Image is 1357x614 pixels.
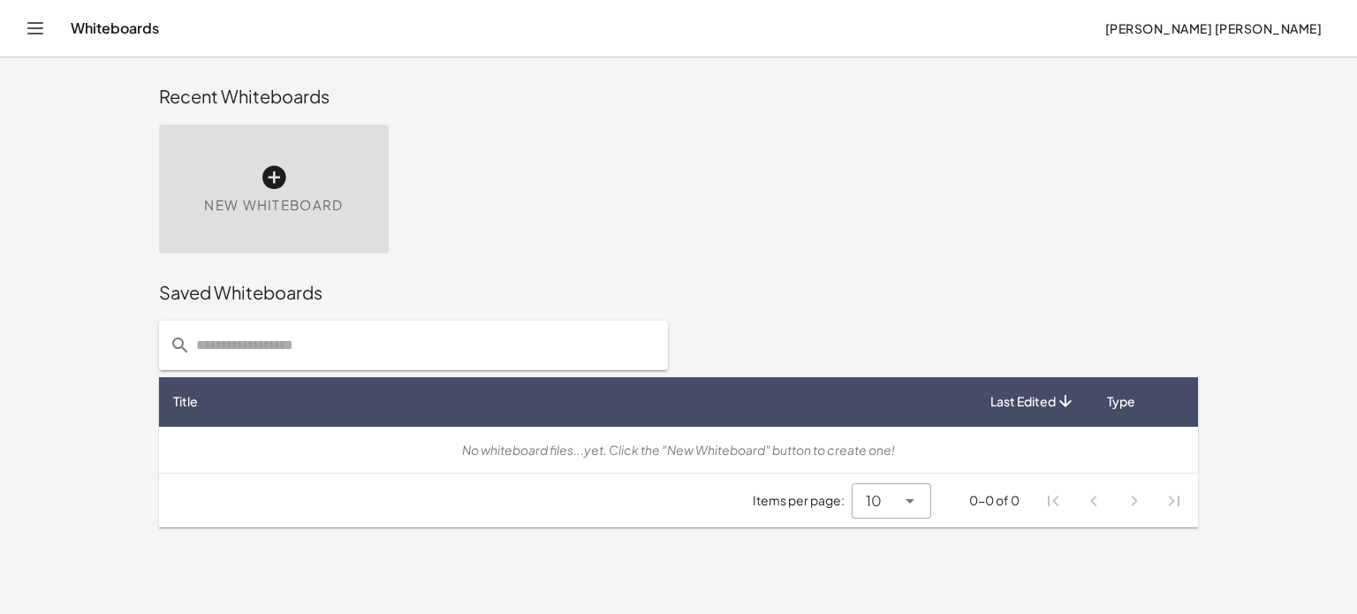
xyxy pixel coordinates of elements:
[1104,20,1322,36] span: [PERSON_NAME] [PERSON_NAME]
[21,14,49,42] button: Toggle navigation
[1090,12,1336,44] button: [PERSON_NAME] [PERSON_NAME]
[990,392,1056,411] span: Last Edited
[1107,392,1135,411] span: Type
[969,491,1020,510] div: 0-0 of 0
[753,491,852,510] span: Items per page:
[170,335,191,356] i: prepended action
[866,490,882,512] span: 10
[204,195,343,216] span: New Whiteboard
[159,84,1198,109] div: Recent Whiteboards
[159,280,1198,305] div: Saved Whiteboards
[1034,481,1194,521] nav: Pagination Navigation
[173,392,198,411] span: Title
[173,441,1184,459] div: No whiteboard files...yet. Click the "New Whiteboard" button to create one!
